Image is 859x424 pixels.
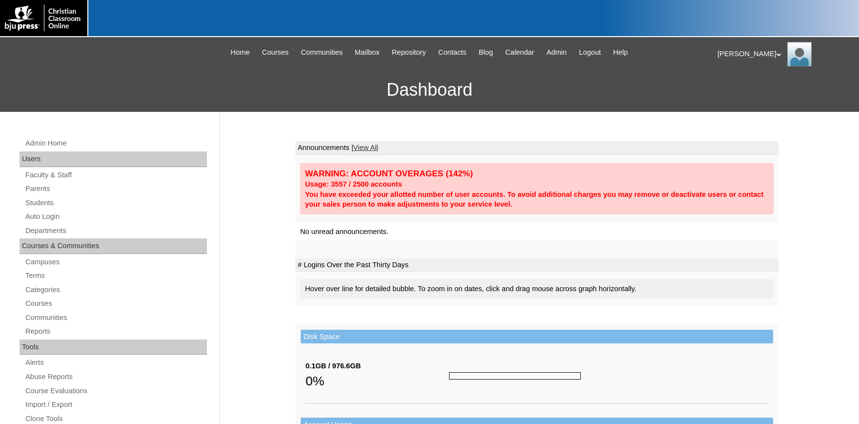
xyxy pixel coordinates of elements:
[24,270,207,282] a: Terms
[20,339,207,355] div: Tools
[295,141,778,155] td: Announcements |
[20,151,207,167] div: Users
[547,47,567,58] span: Admin
[20,238,207,254] div: Courses & Communities
[24,183,207,195] a: Parents
[24,197,207,209] a: Students
[479,47,493,58] span: Blog
[24,211,207,223] a: Auto Login
[613,47,628,58] span: Help
[301,330,773,344] td: Disk Space
[505,47,534,58] span: Calendar
[24,325,207,338] a: Reports
[500,47,539,58] a: Calendar
[438,47,467,58] span: Contacts
[5,68,854,112] h3: Dashboard
[608,47,633,58] a: Help
[295,223,778,241] td: No unread announcements.
[787,42,812,66] img: Karen Lawton
[542,47,572,58] a: Admin
[350,47,385,58] a: Mailbox
[231,47,250,58] span: Home
[306,361,449,371] div: 0.1GB / 976.6GB
[355,47,380,58] span: Mailbox
[300,279,774,299] div: Hover over line for detailed bubble. To zoom in on dates, click and drag mouse across graph horiz...
[24,357,207,369] a: Alerts
[24,399,207,411] a: Import / Export
[24,137,207,149] a: Admin Home
[296,47,348,58] a: Communities
[257,47,294,58] a: Courses
[24,297,207,310] a: Courses
[24,256,207,268] a: Campuses
[295,258,778,272] td: # Logins Over the Past Thirty Days
[305,190,769,210] div: You have exceeded your allotted number of user accounts. To avoid additional charges you may remo...
[579,47,601,58] span: Logout
[574,47,606,58] a: Logout
[24,312,207,324] a: Communities
[306,371,449,391] div: 0%
[474,47,498,58] a: Blog
[353,144,378,151] a: View All
[301,47,343,58] span: Communities
[24,284,207,296] a: Categories
[392,47,426,58] span: Repository
[24,385,207,397] a: Course Evaluations
[24,371,207,383] a: Abuse Reports
[24,225,207,237] a: Departments
[717,42,849,66] div: [PERSON_NAME]
[305,168,769,179] div: WARNING: ACCOUNT OVERAGES (142%)
[387,47,431,58] a: Repository
[226,47,255,58] a: Home
[305,180,402,188] strong: Usage: 3557 / 2500 accounts
[262,47,289,58] span: Courses
[5,5,82,31] img: logo-white.png
[24,169,207,181] a: Faculty & Staff
[433,47,471,58] a: Contacts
